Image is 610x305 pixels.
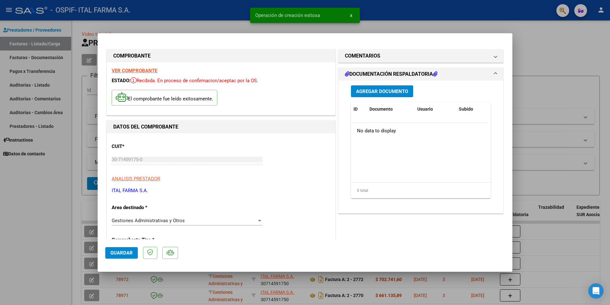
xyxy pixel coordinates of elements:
a: VER COMPROBANTE [112,68,157,74]
span: Recibida. En proceso de confirmacion/aceptac por la OS. [130,78,258,83]
span: ESTADO: [112,78,130,83]
span: Usuario [417,106,433,112]
span: Documento [369,106,393,112]
span: ANALISIS PRESTADOR [112,176,160,182]
div: 0 total [351,183,491,199]
strong: COMPROBANTE [113,53,151,59]
span: Gestiones Administrativas y Otros [112,218,185,223]
datatable-header-cell: Subido [456,102,488,116]
div: Open Intercom Messenger [588,283,604,299]
span: ID [353,106,358,112]
span: x [350,12,352,18]
div: DOCUMENTACIÓN RESPALDATORIA [338,81,503,213]
strong: DATOS DEL COMPROBANTE [113,124,178,130]
h1: DOCUMENTACIÓN RESPALDATORIA [345,70,437,78]
p: ITAL FARMA S.A. [112,187,331,194]
datatable-header-cell: Acción [488,102,520,116]
button: Guardar [105,247,138,259]
p: Area destinado * [112,204,177,211]
p: El comprobante fue leído exitosamente. [112,90,217,106]
p: Comprobante Tipo * [112,236,177,244]
span: Guardar [110,250,133,256]
datatable-header-cell: ID [351,102,367,116]
datatable-header-cell: Usuario [415,102,456,116]
mat-expansion-panel-header: COMENTARIOS [338,50,503,62]
button: x [345,10,357,21]
span: Agregar Documento [356,89,408,94]
h1: COMENTARIOS [345,52,380,60]
div: No data to display [351,123,488,139]
button: Agregar Documento [351,85,413,97]
span: Subido [459,106,473,112]
p: CUIT [112,143,177,150]
datatable-header-cell: Documento [367,102,415,116]
span: Operación de creación exitosa [255,12,320,19]
mat-expansion-panel-header: DOCUMENTACIÓN RESPALDATORIA [338,68,503,81]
